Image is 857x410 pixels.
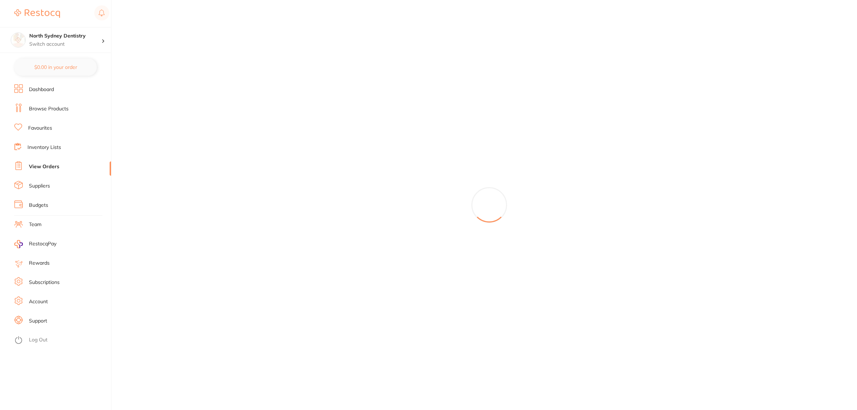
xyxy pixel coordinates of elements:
[29,336,47,344] a: Log Out
[29,41,101,48] p: Switch account
[29,163,59,170] a: View Orders
[29,221,41,228] a: Team
[29,260,50,267] a: Rewards
[11,33,25,47] img: North Sydney Dentistry
[29,279,60,286] a: Subscriptions
[14,5,60,22] a: Restocq Logo
[29,240,56,247] span: RestocqPay
[29,298,48,305] a: Account
[27,144,61,151] a: Inventory Lists
[14,335,109,346] button: Log Out
[14,9,60,18] img: Restocq Logo
[29,105,69,112] a: Browse Products
[14,240,56,248] a: RestocqPay
[29,182,50,190] a: Suppliers
[29,317,47,325] a: Support
[29,32,101,40] h4: North Sydney Dentistry
[28,125,52,132] a: Favourites
[29,86,54,93] a: Dashboard
[29,202,48,209] a: Budgets
[14,240,23,248] img: RestocqPay
[14,59,97,76] button: $0.00 in your order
